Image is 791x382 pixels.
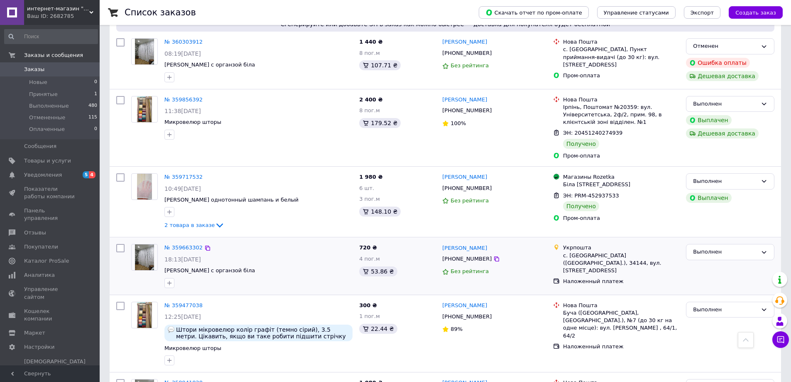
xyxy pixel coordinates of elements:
[164,174,203,180] a: № 359717532
[693,306,757,314] div: Выполнен
[563,104,679,126] div: Ірпінь, Поштомат №20359: вул. Університетська, 2ф/2, прим. 98, в клієнтській зоні відділен. №1
[359,324,397,334] div: 22.44 ₴
[451,268,489,274] span: Без рейтинга
[24,52,83,59] span: Заказы и сообщения
[164,222,225,228] a: 2 товара в заказе
[131,173,158,200] a: Фото товару
[359,96,382,103] span: 2 400 ₴
[135,39,154,64] img: Фото товару
[24,143,56,150] span: Сообщения
[29,79,47,86] span: Новые
[563,278,679,285] div: Наложенный платеж
[359,185,374,191] span: 6 шт.
[164,39,203,45] a: № 360303912
[94,126,97,133] span: 0
[686,128,759,138] div: Дешевая доставка
[164,96,203,103] a: № 359856392
[693,248,757,256] div: Выполнен
[686,193,731,203] div: Выплачен
[24,207,77,222] span: Панель управления
[88,102,97,110] span: 480
[359,50,380,56] span: 8 пог.м
[164,185,201,192] span: 10:49[DATE]
[164,62,255,68] a: [PERSON_NAME] с органзой біла
[89,171,96,178] span: 4
[94,91,97,98] span: 1
[563,38,679,46] div: Нова Пошта
[94,79,97,86] span: 0
[24,286,77,301] span: Управление сайтом
[135,244,154,270] img: Фото товару
[691,10,714,16] span: Экспорт
[24,66,44,73] span: Заказы
[359,302,377,308] span: 300 ₴
[563,152,679,160] div: Пром-оплата
[563,96,679,104] div: Нова Пошта
[359,118,401,128] div: 179.52 ₴
[693,100,757,108] div: Выполнен
[164,119,221,125] a: Микровелюр шторы
[131,244,158,271] a: Фото товару
[686,115,731,125] div: Выплачен
[168,326,174,333] img: :speech_balloon:
[137,96,152,122] img: Фото товару
[83,171,89,178] span: 5
[131,38,158,65] a: Фото товару
[441,311,493,322] div: [PHONE_NUMBER]
[125,7,196,17] h1: Список заказов
[563,201,599,211] div: Получено
[479,6,589,19] button: Скачать отчет по пром-оплате
[441,48,493,59] div: [PHONE_NUMBER]
[164,345,221,351] a: Микровелюр шторы
[24,229,46,237] span: Отзывы
[24,257,69,265] span: Каталог ProSale
[164,197,299,203] a: [PERSON_NAME] однотонный шампань и белый
[24,243,58,251] span: Покупатели
[4,29,98,44] input: Поиск
[131,96,158,123] a: Фото товару
[24,271,55,279] span: Аналитика
[563,46,679,69] div: с. [GEOGRAPHIC_DATA], Пункт приймання-видачі (до 30 кг): вул. [STREET_ADDRESS]
[359,244,377,251] span: 720 ₴
[563,173,679,181] div: Магазины Rozetka
[442,244,487,252] a: [PERSON_NAME]
[563,139,599,149] div: Получено
[359,60,401,70] div: 107.71 ₴
[29,114,65,121] span: Отмененные
[24,185,77,200] span: Показатели работы компании
[137,174,152,200] img: Фото товару
[735,10,776,16] span: Создать заказ
[29,102,69,110] span: Выполненные
[563,252,679,275] div: с. [GEOGRAPHIC_DATA] ([GEOGRAPHIC_DATA].), 34144, вул. [STREET_ADDRESS]
[24,308,77,323] span: Кошелек компании
[686,58,750,68] div: Ошибка оплаты
[164,222,215,228] span: 2 товара в заказе
[24,329,45,337] span: Маркет
[359,266,397,276] div: 53.86 ₴
[693,42,757,51] div: Отменен
[164,244,203,251] a: № 359663302
[772,331,789,348] button: Чат с покупателем
[24,358,86,381] span: [DEMOGRAPHIC_DATA] и счета
[563,130,622,136] span: ЭН: 20451240274939
[441,105,493,116] div: [PHONE_NUMBER]
[684,6,720,19] button: Экспорт
[137,302,152,328] img: Фото товару
[441,183,493,194] div: [PHONE_NUMBER]
[451,197,489,204] span: Без рейтинга
[563,72,679,79] div: Пром-оплата
[176,326,349,340] span: Штори мікровелюр колір графіт (темно сірий), 3.5 метри. Цікавить, якщо ви таке робити підшити стр...
[29,91,58,98] span: Принятые
[442,38,487,46] a: [PERSON_NAME]
[441,254,493,264] div: [PHONE_NUMBER]
[164,267,255,274] a: [PERSON_NAME] с органзой біла
[442,96,487,104] a: [PERSON_NAME]
[24,343,54,351] span: Настройки
[359,174,382,180] span: 1 980 ₴
[164,108,201,114] span: 11:38[DATE]
[485,9,582,16] span: Скачать отчет по пром-оплате
[27,12,100,20] div: Ваш ID: 2682785
[359,39,382,45] span: 1 440 ₴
